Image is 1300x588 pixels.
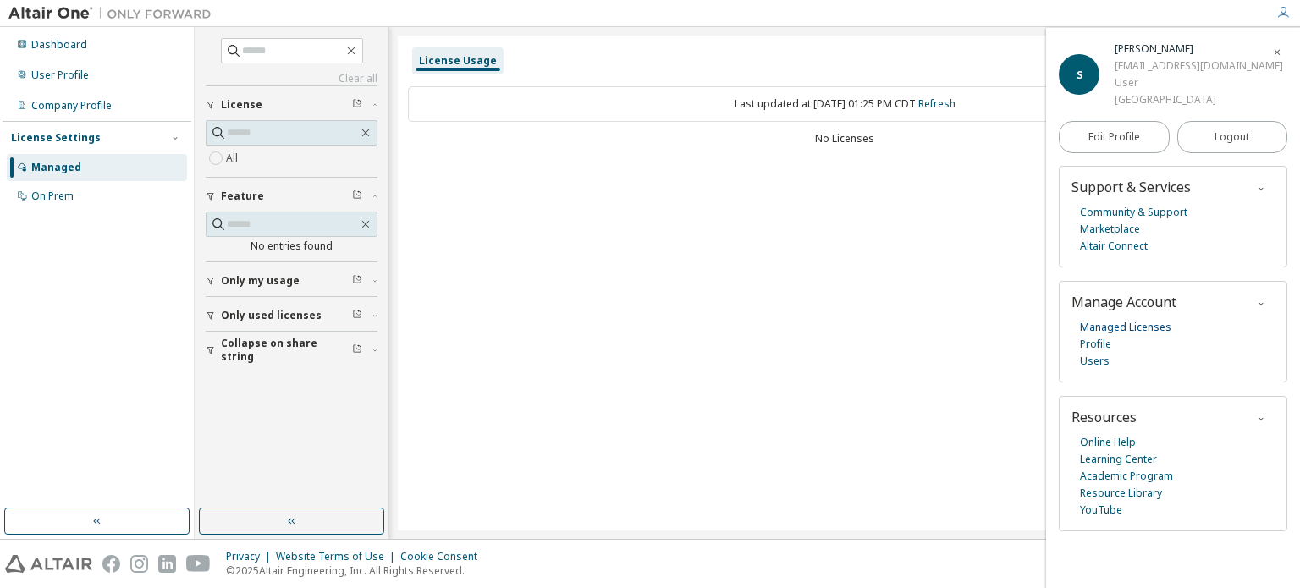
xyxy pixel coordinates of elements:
[226,550,276,563] div: Privacy
[1071,293,1176,311] span: Manage Account
[8,5,220,22] img: Altair One
[31,69,89,82] div: User Profile
[352,98,362,112] span: Clear filter
[158,555,176,573] img: linkedin.svg
[221,274,300,288] span: Only my usage
[206,86,377,124] button: License
[1059,121,1170,153] a: Edit Profile
[206,178,377,215] button: Feature
[31,99,112,113] div: Company Profile
[1071,178,1191,196] span: Support & Services
[102,555,120,573] img: facebook.svg
[1115,58,1283,74] div: [EMAIL_ADDRESS][DOMAIN_NAME]
[5,555,92,573] img: altair_logo.svg
[352,309,362,322] span: Clear filter
[221,190,264,203] span: Feature
[352,274,362,288] span: Clear filter
[221,337,352,364] span: Collapse on share string
[31,38,87,52] div: Dashboard
[1080,434,1136,451] a: Online Help
[186,555,211,573] img: youtube.svg
[1080,204,1187,221] a: Community & Support
[206,262,377,299] button: Only my usage
[1080,502,1122,519] a: YouTube
[1080,221,1140,238] a: Marketplace
[352,343,362,357] span: Clear filter
[226,148,241,168] label: All
[352,190,362,203] span: Clear filter
[1080,353,1110,370] a: Users
[206,72,377,85] a: Clear all
[1080,238,1148,255] a: Altair Connect
[1115,91,1283,108] div: [GEOGRAPHIC_DATA]
[206,332,377,369] button: Collapse on share string
[1115,41,1283,58] div: Sebastian Michael
[400,550,487,563] div: Cookie Consent
[11,131,101,145] div: License Settings
[276,550,400,563] div: Website Terms of Use
[1088,130,1140,144] span: Edit Profile
[206,239,377,253] div: No entries found
[206,297,377,334] button: Only used licenses
[1077,68,1082,82] span: S
[1080,468,1173,485] a: Academic Program
[1071,408,1137,426] span: Resources
[408,86,1281,122] div: Last updated at: [DATE] 01:25 PM CDT
[221,98,262,112] span: License
[408,132,1281,146] div: No Licenses
[419,54,497,68] div: License Usage
[31,190,74,203] div: On Prem
[221,309,322,322] span: Only used licenses
[1080,451,1157,468] a: Learning Center
[31,161,81,174] div: Managed
[1080,336,1111,353] a: Profile
[130,555,148,573] img: instagram.svg
[226,563,487,578] p: © 2025 Altair Engineering, Inc. All Rights Reserved.
[1177,121,1288,153] button: Logout
[1115,74,1283,91] div: User
[1080,485,1162,502] a: Resource Library
[1080,319,1171,336] a: Managed Licenses
[1215,129,1249,146] span: Logout
[918,96,956,111] a: Refresh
